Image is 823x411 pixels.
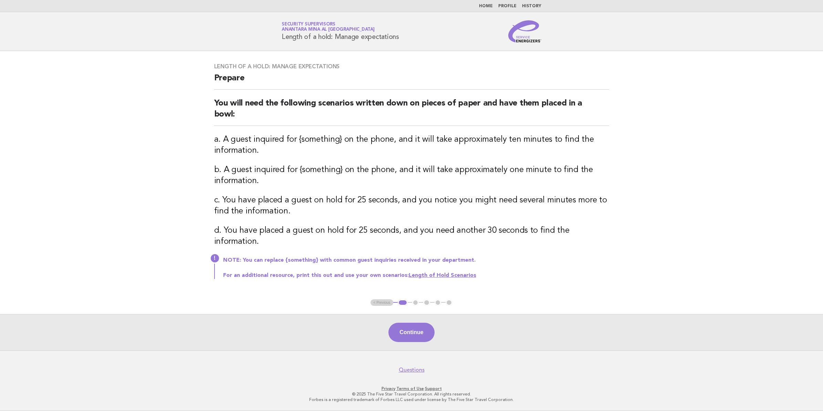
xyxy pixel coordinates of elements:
h3: Length of a hold: Manage expectations [214,63,609,70]
h2: You will need the following scenarios written down on pieces of paper and have them placed in a b... [214,98,609,126]
h1: Length of a hold: Manage expectations [282,22,399,40]
button: 1 [398,299,408,306]
h3: a. A guest inquired for {something} on the phone, and it will take approximately ten minutes to f... [214,134,609,156]
h3: d. You have placed a guest on hold for 25 seconds, and you need another 30 seconds to find the in... [214,225,609,247]
p: Forbes is a registered trademark of Forbes LLC used under license by The Five Star Travel Corpora... [201,397,622,402]
h3: b. A guest inquired for {something} on the phone, and it will take approximately one minute to fi... [214,164,609,187]
a: Length of Hold Scenarios [409,273,476,278]
p: · · [201,386,622,391]
p: NOTE: You can replace {something} with common guest inquiries received in your department. [223,257,609,264]
h2: Prepare [214,73,609,90]
a: Privacy [382,386,395,391]
p: © 2025 The Five Star Travel Corporation. All rights reserved. [201,391,622,397]
p: For an additional resource, print this out and use your own scenarios: [223,272,609,279]
a: History [522,4,541,8]
a: Support [425,386,442,391]
span: Anantara Mina al [GEOGRAPHIC_DATA] [282,28,375,32]
img: Service Energizers [508,20,541,42]
a: Terms of Use [396,386,424,391]
h3: c. You have placed a guest on hold for 25 seconds, and you notice you might need several minutes ... [214,195,609,217]
a: Home [479,4,493,8]
a: Profile [498,4,517,8]
button: Continue [388,323,434,342]
a: Security SupervisorsAnantara Mina al [GEOGRAPHIC_DATA] [282,22,375,32]
a: Questions [399,367,425,373]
